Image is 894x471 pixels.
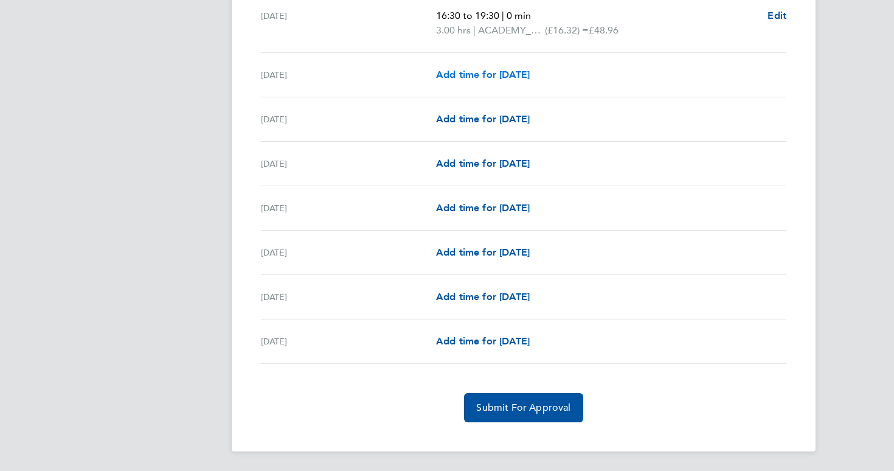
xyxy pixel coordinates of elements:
[436,68,530,82] a: Add time for [DATE]
[436,290,530,304] a: Add time for [DATE]
[436,158,530,169] span: Add time for [DATE]
[436,291,530,302] span: Add time for [DATE]
[436,24,471,36] span: 3.00 hrs
[507,10,531,21] span: 0 min
[261,290,436,304] div: [DATE]
[261,112,436,127] div: [DATE]
[436,69,530,80] span: Add time for [DATE]
[768,10,786,21] span: Edit
[473,24,476,36] span: |
[768,9,786,23] a: Edit
[261,245,436,260] div: [DATE]
[476,402,570,414] span: Submit For Approval
[261,201,436,215] div: [DATE]
[478,23,545,38] span: ACADEMY_SESSIONAL_COACH
[436,202,530,214] span: Add time for [DATE]
[589,24,619,36] span: £48.96
[545,24,589,36] span: (£16.32) =
[261,9,436,38] div: [DATE]
[261,334,436,349] div: [DATE]
[436,113,530,125] span: Add time for [DATE]
[436,245,530,260] a: Add time for [DATE]
[502,10,504,21] span: |
[436,112,530,127] a: Add time for [DATE]
[436,201,530,215] a: Add time for [DATE]
[436,246,530,258] span: Add time for [DATE]
[261,156,436,171] div: [DATE]
[436,156,530,171] a: Add time for [DATE]
[464,393,583,422] button: Submit For Approval
[436,334,530,349] a: Add time for [DATE]
[436,335,530,347] span: Add time for [DATE]
[261,68,436,82] div: [DATE]
[436,10,499,21] span: 16:30 to 19:30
